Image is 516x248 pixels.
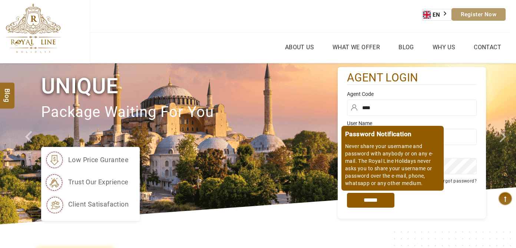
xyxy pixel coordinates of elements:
li: low price gurantee [45,151,129,169]
label: Agent Code [347,90,477,98]
div: Language [423,9,451,21]
img: The Royal Line Holidays [6,3,61,53]
a: Blog [397,42,416,53]
h1: Unique [41,72,338,100]
a: Register Now [451,8,506,21]
li: client satisafaction [45,195,129,214]
a: EN [423,9,451,20]
aside: Language selected: English [423,9,451,21]
a: What we Offer [331,42,382,53]
label: User Name [347,120,477,127]
span: Blog [3,88,12,95]
label: Password [347,149,477,156]
a: Contact [472,42,503,53]
a: Check next prev [16,63,42,224]
a: Forgot password? [438,178,477,184]
a: Check next image [490,63,516,224]
label: Remember me [355,179,384,184]
a: Why Us [431,42,457,53]
li: trust our exprience [45,173,129,191]
h2: agent login [347,71,477,85]
p: package waiting for you [41,100,338,125]
a: About Us [283,42,316,53]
